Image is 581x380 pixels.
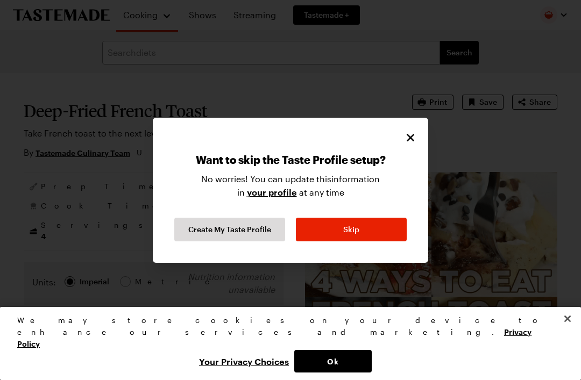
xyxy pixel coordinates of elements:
[196,153,386,173] p: Want to skip the Taste Profile setup?
[201,173,380,207] p: No worries! You can update this information in at any time
[17,314,555,350] div: We may store cookies on your device to enhance our services and marketing.
[174,218,285,241] button: Continue Taste Profile
[296,218,407,241] button: Skip Taste Profile
[247,186,297,198] a: your profile
[343,224,359,235] span: Skip
[294,350,372,372] button: Ok
[188,224,271,235] span: Create My Taste Profile
[403,131,417,145] button: Close
[194,350,294,372] button: Your Privacy Choices
[17,314,555,372] div: Privacy
[556,307,579,331] button: Close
